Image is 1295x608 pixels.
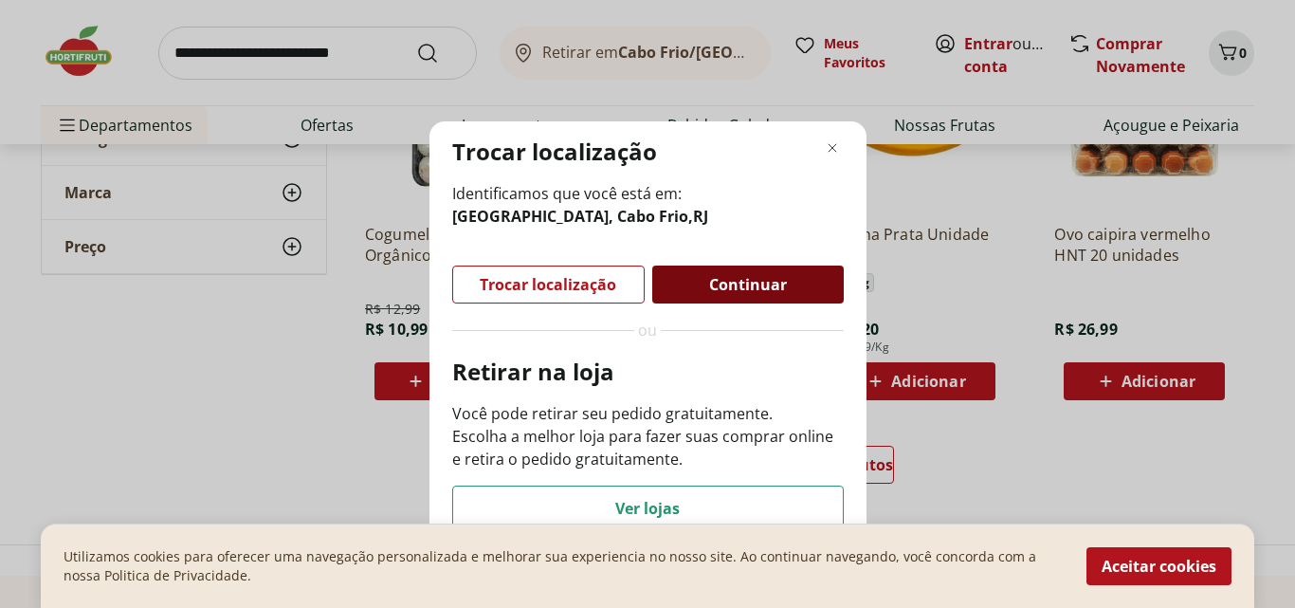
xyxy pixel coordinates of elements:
[615,501,680,516] span: Ver lojas
[652,266,844,304] button: Continuar
[821,137,844,159] button: Fechar modal de regionalização
[452,486,844,531] button: Ver lojas
[452,266,645,304] button: Trocar localização
[452,402,844,470] p: Você pode retirar seu pedido gratuitamente. Escolha a melhor loja para fazer suas comprar online ...
[638,319,657,341] span: ou
[1086,547,1231,585] button: Aceitar cookies
[452,357,844,387] p: Retirar na loja
[480,277,616,292] span: Trocar localização
[709,277,787,292] span: Continuar
[452,137,657,167] p: Trocar localização
[64,547,1064,585] p: Utilizamos cookies para oferecer uma navegação personalizada e melhorar sua experiencia no nosso ...
[429,121,866,554] div: Modal de regionalização
[452,206,708,227] b: [GEOGRAPHIC_DATA], Cabo Frio , RJ
[452,182,844,228] span: Identificamos que você está em:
